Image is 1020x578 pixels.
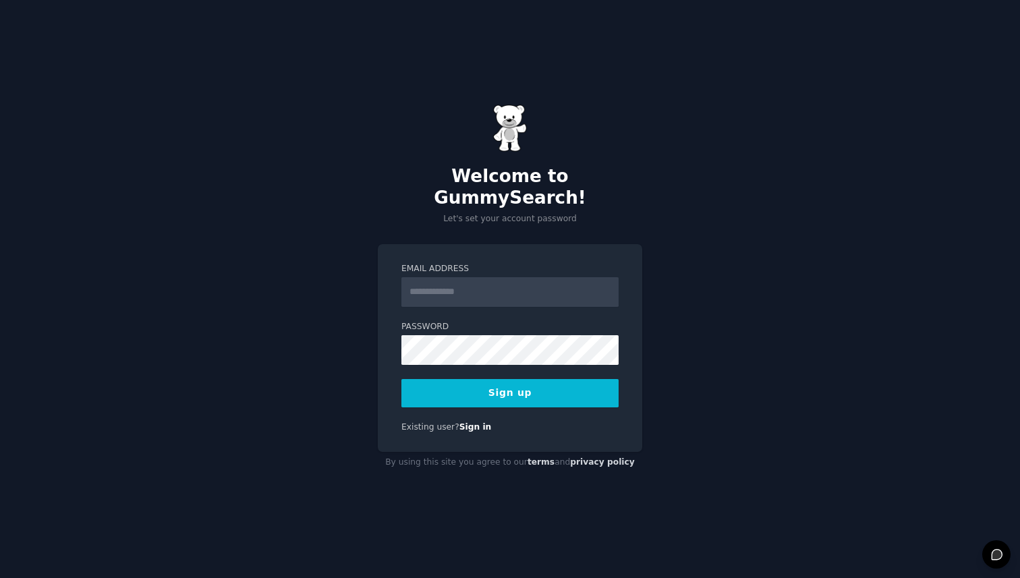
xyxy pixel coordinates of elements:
div: By using this site you agree to our and [378,452,642,473]
a: terms [528,457,555,467]
h2: Welcome to GummySearch! [378,166,642,208]
button: Sign up [401,379,619,407]
p: Let's set your account password [378,213,642,225]
a: privacy policy [570,457,635,467]
img: Gummy Bear [493,105,527,152]
a: Sign in [459,422,492,432]
label: Password [401,321,619,333]
label: Email Address [401,263,619,275]
span: Existing user? [401,422,459,432]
